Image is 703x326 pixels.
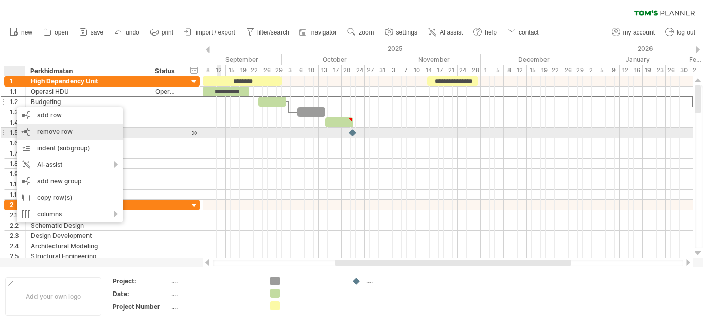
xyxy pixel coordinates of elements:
[440,29,463,36] span: AI assist
[17,190,123,206] div: copy row(s)
[481,54,587,65] div: December 2025
[527,65,550,76] div: 15 - 19
[155,66,178,76] div: Status
[366,277,423,285] div: ....
[30,66,102,76] div: Perkhidmatan
[203,65,226,76] div: 8 - 12
[31,241,102,251] div: Architectural Modeling
[31,231,102,241] div: Design Development
[180,54,282,65] div: September 2025
[17,157,123,173] div: AI-assist
[10,231,25,241] div: 2.3
[171,302,258,311] div: ....
[396,29,417,36] span: settings
[587,54,689,65] div: January 2026
[272,65,295,76] div: 29 - 3
[10,87,25,96] div: 1.1
[257,29,289,36] span: filter/search
[471,26,500,39] a: help
[31,76,102,86] div: High Dependency Unit
[504,65,527,76] div: 8 - 12
[297,26,340,39] a: navigator
[17,107,123,124] div: add row
[388,54,481,65] div: November 2025
[112,26,143,39] a: undo
[10,190,25,199] div: 1.11
[21,29,32,36] span: new
[10,200,25,210] div: 2
[10,179,25,189] div: 1.10
[31,87,102,96] div: Operasi HDU
[345,26,377,39] a: zoom
[10,107,25,117] div: 1.3
[31,251,102,261] div: Structural Engineering
[10,97,25,107] div: 1.2
[319,65,342,76] div: 13 - 17
[5,277,101,316] div: Add your own logo
[620,65,643,76] div: 12 - 16
[171,289,258,298] div: ....
[434,65,458,76] div: 17 - 21
[342,65,365,76] div: 20 - 24
[550,65,573,76] div: 22 - 26
[31,97,102,107] div: Budgeting
[663,26,698,39] a: log out
[365,65,388,76] div: 27 - 31
[519,29,539,36] span: contact
[10,159,25,168] div: 1.8
[10,210,25,220] div: 2.1
[196,29,235,36] span: import / export
[37,128,73,135] span: remove row
[10,117,25,127] div: 1.4
[388,65,411,76] div: 3 - 7
[17,140,123,157] div: indent (subgroup)
[10,220,25,230] div: 2.2
[113,277,169,285] div: Project:
[77,26,107,39] a: save
[10,251,25,261] div: 2.5
[182,26,238,39] a: import / export
[189,128,199,139] div: scroll to activity
[243,26,292,39] a: filter/search
[505,26,542,39] a: contact
[573,65,596,76] div: 29 - 2
[171,277,258,285] div: ....
[485,29,497,36] span: help
[382,26,420,39] a: settings
[31,220,102,230] div: Schematic Design
[311,29,337,36] span: navigator
[113,302,169,311] div: Project Number
[126,29,139,36] span: undo
[155,87,178,96] div: Operasi HDU
[282,54,388,65] div: October 2025
[113,289,169,298] div: Date:
[10,241,25,251] div: 2.4
[10,169,25,179] div: 1.9
[41,26,72,39] a: open
[148,26,177,39] a: print
[10,138,25,148] div: 1.6
[91,29,103,36] span: save
[458,65,481,76] div: 24 - 28
[677,29,695,36] span: log out
[10,128,25,138] div: 1.5
[426,26,466,39] a: AI assist
[10,148,25,158] div: 1.7
[10,76,25,86] div: 1
[643,65,666,76] div: 19 - 23
[162,29,173,36] span: print
[609,26,658,39] a: my account
[17,173,123,190] div: add new group
[295,65,319,76] div: 6 - 10
[7,26,36,39] a: new
[359,29,374,36] span: zoom
[226,65,249,76] div: 15 - 19
[623,29,655,36] span: my account
[481,65,504,76] div: 1 - 5
[411,65,434,76] div: 10 - 14
[55,29,68,36] span: open
[17,206,123,222] div: columns
[666,65,689,76] div: 26 - 30
[596,65,620,76] div: 5 - 9
[249,65,272,76] div: 22 - 26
